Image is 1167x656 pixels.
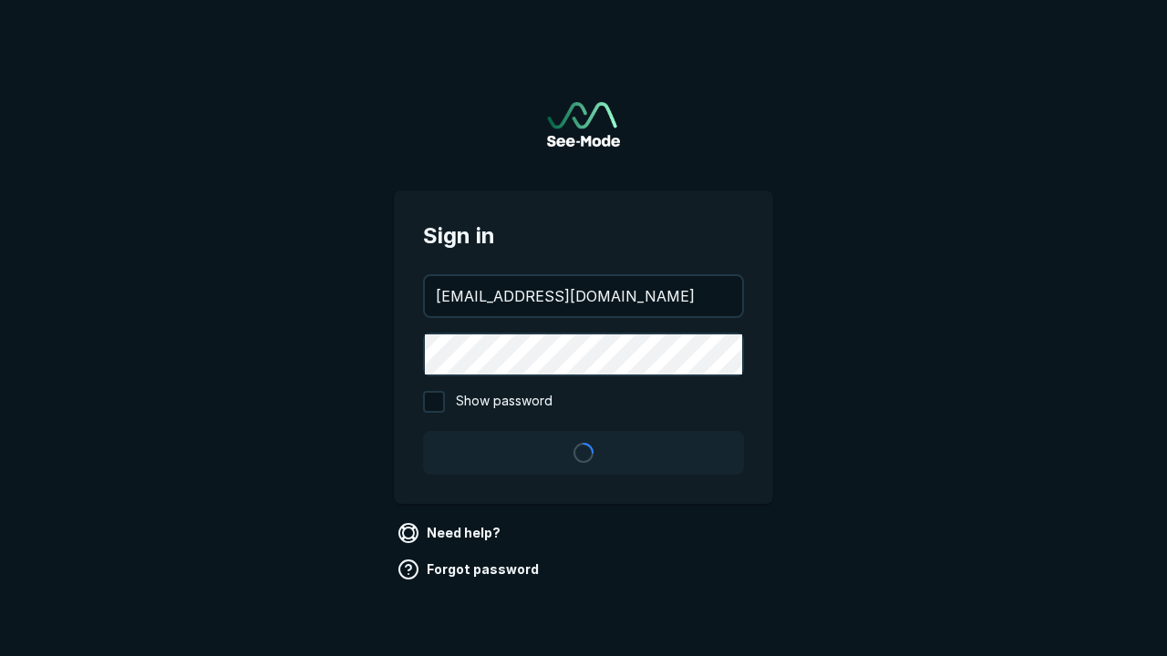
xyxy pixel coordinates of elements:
a: Forgot password [394,555,546,584]
span: Show password [456,391,553,413]
span: Sign in [423,220,744,252]
a: Need help? [394,518,508,548]
img: See-Mode Logo [547,102,620,147]
a: Go to sign in [547,102,620,147]
input: your@email.com [425,276,742,316]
